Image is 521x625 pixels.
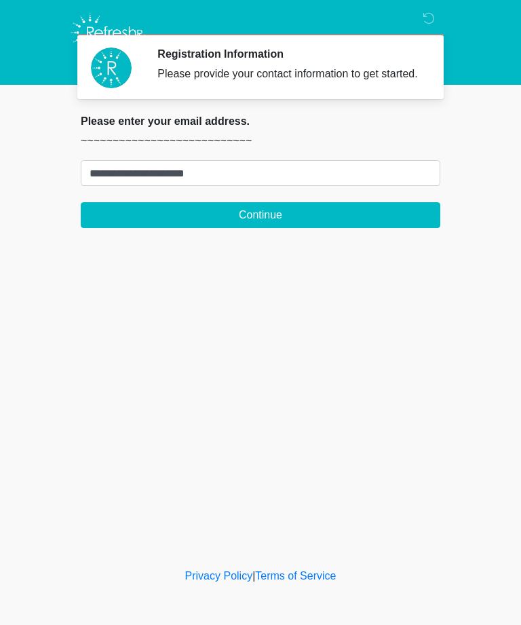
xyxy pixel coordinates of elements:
p: ~~~~~~~~~~~~~~~~~~~~~~~~~~~ [81,133,440,149]
img: Refresh RX Logo [67,10,149,55]
h2: Please enter your email address. [81,115,440,128]
a: Privacy Policy [185,570,253,582]
img: Agent Avatar [91,48,132,88]
a: Terms of Service [255,570,336,582]
div: Please provide your contact information to get started. [157,66,420,82]
a: | [252,570,255,582]
button: Continue [81,202,440,228]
